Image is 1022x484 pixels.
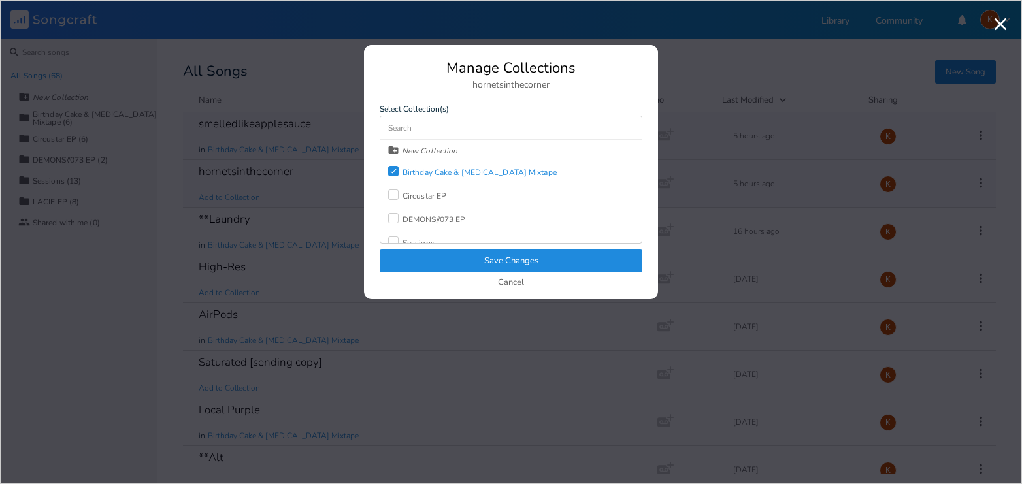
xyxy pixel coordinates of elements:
[380,80,642,89] div: hornetsinthecorner
[402,147,457,155] div: New Collection
[380,116,642,140] input: Search
[380,105,642,113] label: Select Collection(s)
[498,278,524,289] button: Cancel
[403,216,465,223] div: DEMONS//073 EP
[403,192,446,200] div: Circustar EP
[403,169,557,176] div: Birthday Cake & [MEDICAL_DATA] Mixtape
[403,239,435,247] div: Sessions
[380,61,642,75] div: Manage Collections
[380,249,642,272] button: Save Changes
